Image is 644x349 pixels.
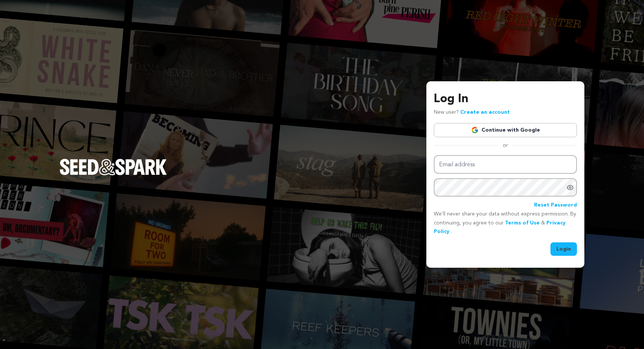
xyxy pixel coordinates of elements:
a: Continue with Google [434,123,577,137]
img: Seed&Spark Logo [60,159,167,175]
h3: Log In [434,90,577,108]
a: Seed&Spark Homepage [60,159,167,190]
p: New user? [434,108,510,117]
input: Email address [434,155,577,174]
a: Terms of Use [505,220,540,226]
a: Create an account [460,110,510,115]
button: Login [550,242,577,256]
p: We’ll never share your data without express permission. By continuing, you agree to our & . [434,210,577,236]
a: Show password as plain text. Warning: this will display your password on the screen. [566,184,574,191]
span: or [498,142,512,149]
img: Google logo [471,126,479,134]
a: Reset Password [534,201,577,210]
